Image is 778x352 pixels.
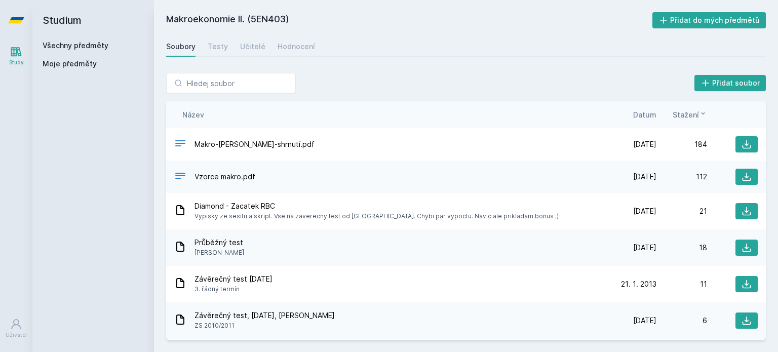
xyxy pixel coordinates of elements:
button: Stažení [673,109,707,120]
div: Testy [208,42,228,52]
a: Soubory [166,36,196,57]
button: Přidat soubor [694,75,766,91]
span: Stažení [673,109,699,120]
div: 6 [656,316,707,326]
span: [PERSON_NAME] [194,248,244,258]
span: Závěrečný test [DATE] [194,274,273,284]
span: 21. 1. 2013 [621,279,656,289]
a: Učitelé [240,36,265,57]
span: Vypisky ze sesitu a skript. Vse na zaverecny test od [GEOGRAPHIC_DATA]. Chybi par vypoctu. Navic ... [194,211,559,221]
button: Přidat do mých předmětů [652,12,766,28]
a: Všechny předměty [43,41,108,50]
span: Průběžný test [194,238,244,248]
div: Hodnocení [278,42,315,52]
span: [DATE] [633,243,656,253]
span: [DATE] [633,316,656,326]
a: Testy [208,36,228,57]
div: 18 [656,243,707,253]
div: Soubory [166,42,196,52]
input: Hledej soubor [166,73,296,93]
div: 21 [656,206,707,216]
a: Hodnocení [278,36,315,57]
span: 3. řádný termín [194,284,273,294]
span: ZS 2010/2011 [194,321,335,331]
div: PDF [174,137,186,152]
div: 112 [656,172,707,182]
span: [DATE] [633,172,656,182]
div: Uživatel [6,331,27,339]
div: PDF [174,170,186,184]
div: Study [9,59,24,66]
a: Uživatel [2,313,30,344]
span: Makro-[PERSON_NAME]-shrnutí.pdf [194,139,315,149]
h2: Makroekonomie II. (5EN403) [166,12,652,28]
div: 184 [656,139,707,149]
div: 11 [656,279,707,289]
span: Moje předměty [43,59,97,69]
a: Study [2,41,30,71]
button: Název [182,109,204,120]
span: Vzorce makro.pdf [194,172,255,182]
button: Datum [633,109,656,120]
span: [DATE] [633,139,656,149]
span: [DATE] [633,206,656,216]
span: Závěrečný test, [DATE], [PERSON_NAME] [194,310,335,321]
span: Diamond - Zacatek RBC [194,201,559,211]
div: Učitelé [240,42,265,52]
